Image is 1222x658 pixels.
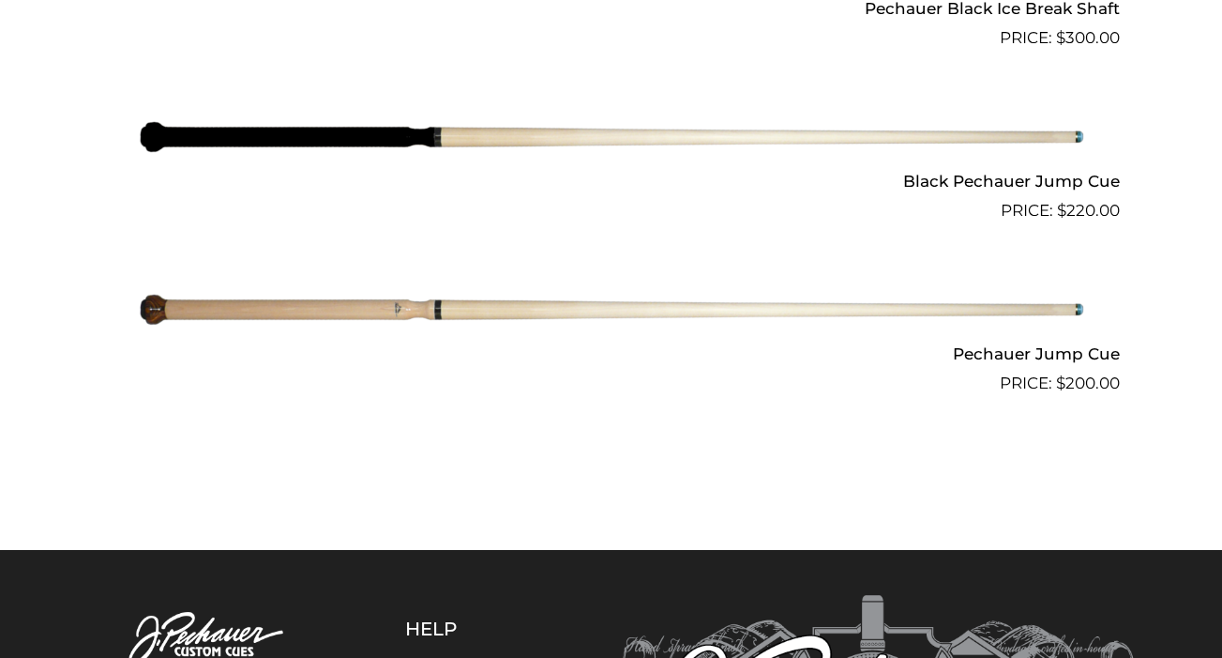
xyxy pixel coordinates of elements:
[103,164,1120,199] h2: Black Pechauer Jump Cue
[103,231,1120,396] a: Pechauer Jump Cue $200.00
[103,58,1120,223] a: Black Pechauer Jump Cue $220.00
[1056,28,1120,47] bdi: 300.00
[1056,374,1120,392] bdi: 200.00
[1056,28,1065,47] span: $
[103,337,1120,372] h2: Pechauer Jump Cue
[138,58,1085,216] img: Black Pechauer Jump Cue
[405,618,551,640] h5: Help
[1056,374,1065,392] span: $
[1057,201,1066,220] span: $
[1057,201,1120,220] bdi: 220.00
[138,231,1085,389] img: Pechauer Jump Cue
